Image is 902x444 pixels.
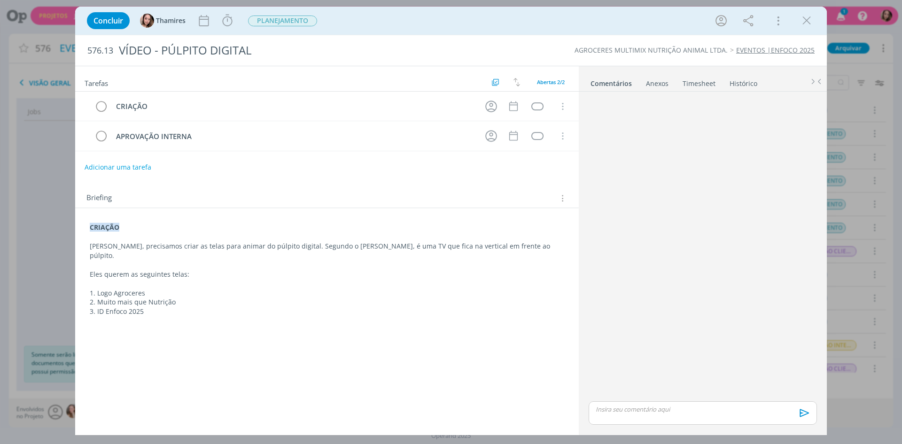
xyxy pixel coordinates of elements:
span: Thamires [156,17,186,24]
img: T [140,14,154,28]
strong: CRIAÇÃO [90,223,119,232]
p: 2. Muito mais que Nutrição [90,297,564,307]
img: arrow-down-up.svg [513,78,520,86]
a: Histórico [729,75,758,88]
div: APROVAÇÃO INTERNA [112,131,476,142]
span: Abertas 2/2 [537,78,565,86]
p: Eles querem as seguintes telas: [90,270,564,279]
button: Adicionar uma tarefa [84,159,152,176]
span: Concluir [93,17,123,24]
div: Anexos [646,79,669,88]
div: VÍDEO - PÚLPITO DIGITAL [115,39,508,62]
div: dialog [75,7,827,435]
button: Concluir [87,12,130,29]
p: 3. ID Enfoco 2025 [90,307,564,316]
span: Tarefas [85,77,108,88]
a: EVENTOS |ENFOCO 2025 [736,46,815,55]
span: PLANEJAMENTO [248,16,317,26]
span: 576.13 [87,46,113,56]
button: PLANEJAMENTO [248,15,318,27]
button: TThamires [140,14,186,28]
p: [PERSON_NAME], precisamos criar as telas para animar do púlpito digital. Segundo o [PERSON_NAME],... [90,241,564,260]
a: Timesheet [682,75,716,88]
a: AGROCERES MULTIMIX NUTRIÇÃO ANIMAL LTDA. [575,46,728,55]
span: Briefing [86,192,112,204]
p: 1. Logo Agroceres [90,288,564,298]
a: Comentários [590,75,632,88]
div: CRIAÇÃO [112,101,476,112]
